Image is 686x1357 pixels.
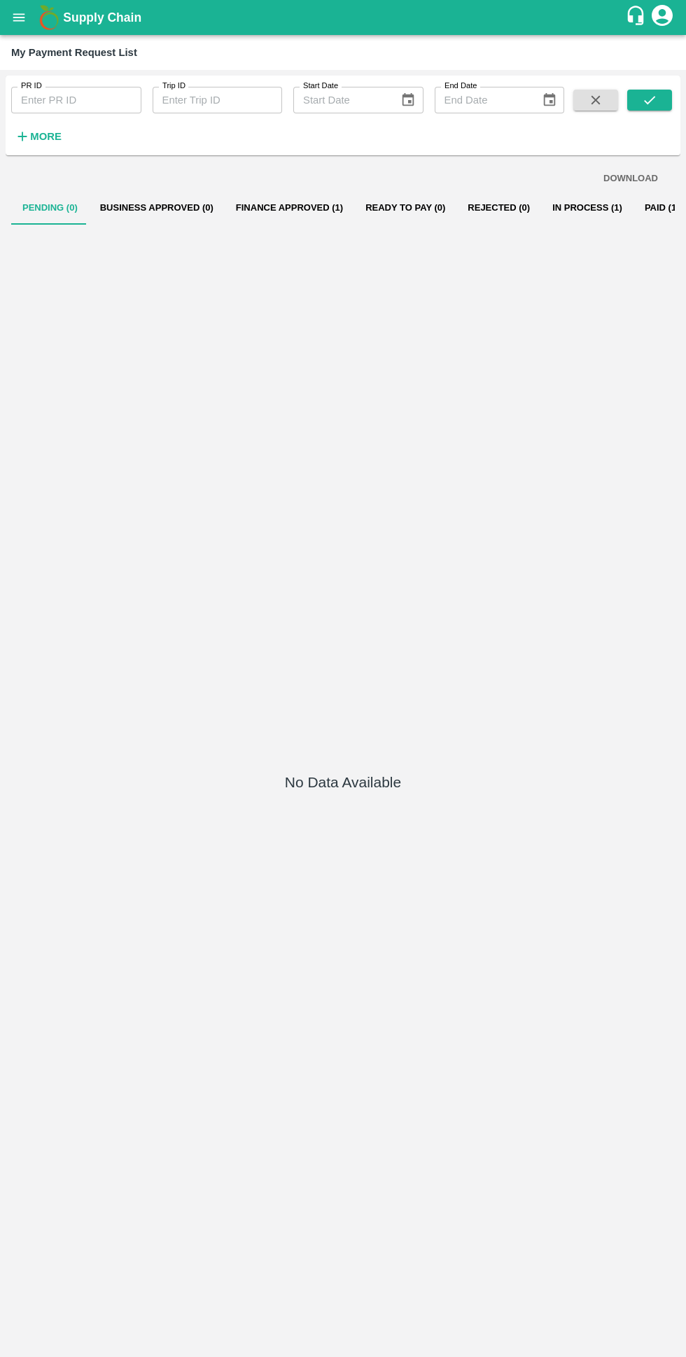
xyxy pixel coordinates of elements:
[30,131,62,142] strong: More
[3,1,35,34] button: open drawer
[303,80,338,92] label: Start Date
[35,3,63,31] img: logo
[225,191,354,225] button: Finance Approved (1)
[354,191,456,225] button: Ready To Pay (0)
[11,87,141,113] input: Enter PR ID
[153,87,283,113] input: Enter Trip ID
[444,80,477,92] label: End Date
[11,191,89,225] button: Pending (0)
[11,43,137,62] div: My Payment Request List
[293,87,389,113] input: Start Date
[63,10,141,24] b: Supply Chain
[650,3,675,32] div: account of current user
[21,80,42,92] label: PR ID
[63,8,625,27] a: Supply Chain
[598,167,664,191] button: DOWNLOAD
[162,80,185,92] label: Trip ID
[89,191,225,225] button: Business Approved (0)
[285,773,401,792] h5: No Data Available
[435,87,531,113] input: End Date
[395,87,421,113] button: Choose date
[536,87,563,113] button: Choose date
[625,5,650,30] div: customer-support
[541,191,633,225] button: In Process (1)
[456,191,541,225] button: Rejected (0)
[11,125,65,148] button: More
